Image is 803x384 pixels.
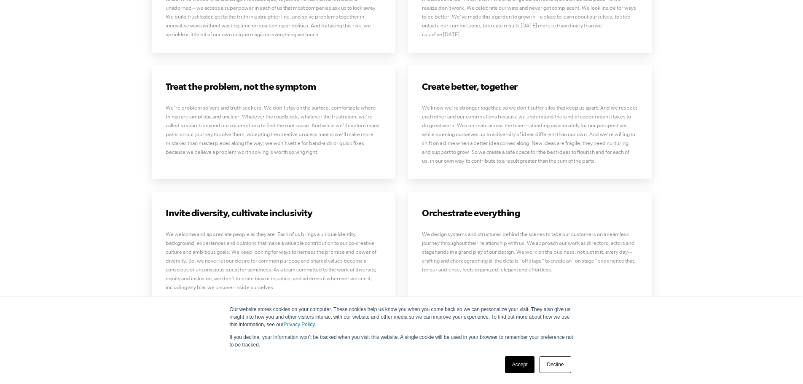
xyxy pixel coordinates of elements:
h3: Orchestrate everything [422,206,637,220]
a: Privacy Policy [284,322,315,328]
p: We welcome and appreciate people as they are. Each of us brings a unique identity, background, ex... [166,230,381,292]
a: Decline [540,356,571,373]
a: Accept [505,356,535,373]
p: Our website stores cookies on your computer. These cookies help us know you when you come back so... [230,306,574,328]
h3: Create better, together [422,80,637,93]
p: We know we’re stronger together, so we don’t suffer silos that keep us apart. And we respect each... [422,103,637,165]
h3: Invite diversity, cultivate inclusivity [166,206,381,220]
p: We design systems and structures behind the scenes to take our customers on a seamless journey th... [422,230,637,274]
h3: Treat the problem, not the symptom [166,80,381,93]
p: We’re problem solvers and truth seekers. We don’t stay on the surface, comfortable where things a... [166,103,381,156]
p: If you decline, your information won’t be tracked when you visit this website. A single cookie wi... [230,333,574,349]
